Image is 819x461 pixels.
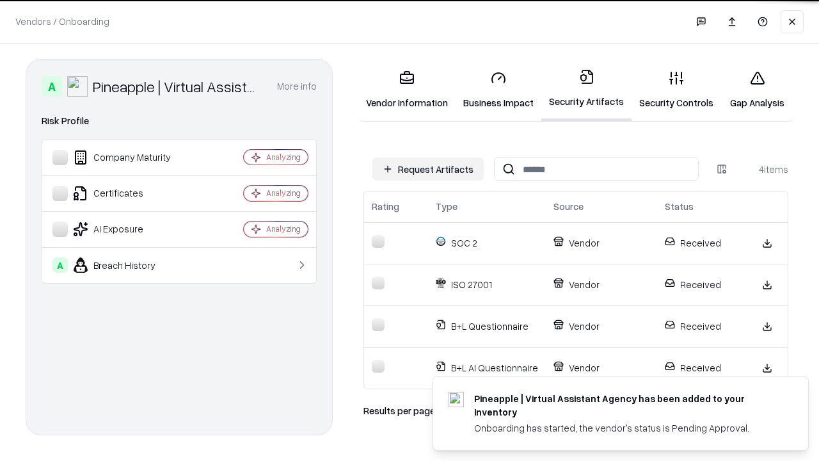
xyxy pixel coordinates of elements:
[449,392,464,407] img: trypineapple.com
[553,319,649,333] p: Vendor
[436,236,538,250] p: SOC 2
[665,236,739,250] p: Received
[553,200,584,213] div: Source
[372,158,484,181] button: Request Artifacts
[436,319,538,333] p: B+L Questionnaire
[266,188,301,198] div: Analyzing
[52,150,205,165] div: Company Maturity
[665,200,694,213] div: Status
[363,404,437,417] p: Results per page:
[541,59,632,121] a: Security Artifacts
[42,113,317,129] div: Risk Profile
[436,361,538,375] p: B+L AI Questionnaire
[665,319,739,333] p: Received
[52,257,68,273] div: A
[358,60,456,120] a: Vendor Information
[474,392,777,419] div: Pineapple | Virtual Assistant Agency has been added to your inventory
[456,60,541,120] a: Business Impact
[665,361,739,375] p: Received
[436,278,538,291] p: ISO 27001
[277,75,317,98] button: More info
[632,60,721,120] a: Security Controls
[266,223,301,234] div: Analyzing
[553,278,649,291] p: Vendor
[15,15,109,28] p: Vendors / Onboarding
[93,76,262,97] div: Pineapple | Virtual Assistant Agency
[52,222,205,237] div: AI Exposure
[436,200,457,213] div: Type
[553,361,649,375] p: Vendor
[266,152,301,163] div: Analyzing
[52,257,205,273] div: Breach History
[42,76,62,97] div: A
[665,278,739,291] p: Received
[67,76,88,97] img: Pineapple | Virtual Assistant Agency
[52,186,205,201] div: Certificates
[372,200,399,213] div: Rating
[474,421,777,435] div: Onboarding has started, the vendor's status is Pending Approval.
[737,163,788,176] div: 4 items
[721,60,793,120] a: Gap Analysis
[553,236,649,250] p: Vendor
